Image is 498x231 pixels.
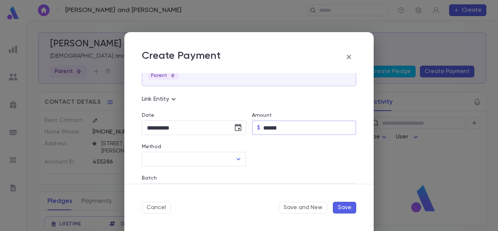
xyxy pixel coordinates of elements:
[142,202,171,213] button: Cancel
[142,175,157,181] label: Batch
[333,202,356,213] button: Save
[148,71,178,80] div: Parent
[142,144,161,150] label: Method
[233,154,244,164] button: Open
[151,73,175,78] p: Parent
[257,124,260,131] p: $
[252,112,272,118] label: Amount
[279,202,327,213] button: Save and New
[142,112,246,118] label: Date
[231,120,245,135] button: Choose date, selected date is Sep 2, 2025
[142,50,221,64] p: Create Payment
[142,95,178,104] p: Link Entity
